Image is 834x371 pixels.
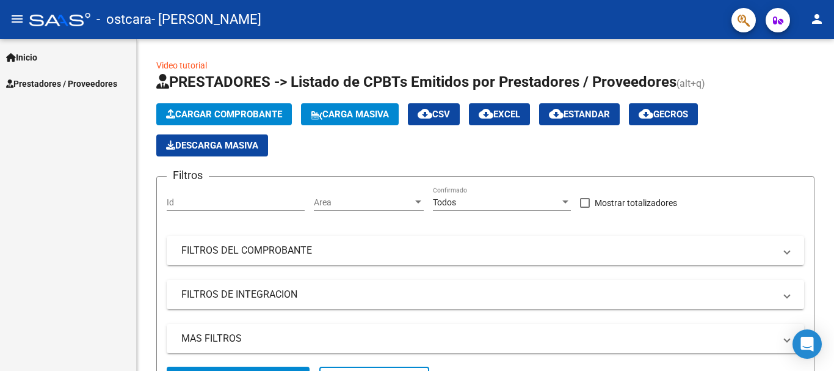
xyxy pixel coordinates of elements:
span: Gecros [639,109,688,120]
button: Estandar [539,103,620,125]
span: - ostcara [96,6,151,33]
mat-icon: menu [10,12,24,26]
button: Gecros [629,103,698,125]
button: Descarga Masiva [156,134,268,156]
h3: Filtros [167,167,209,184]
span: CSV [418,109,450,120]
span: Mostrar totalizadores [595,196,677,210]
div: Open Intercom Messenger [792,329,822,359]
span: Area [314,197,413,208]
mat-panel-title: MAS FILTROS [181,332,775,345]
span: (alt+q) [676,78,705,89]
span: EXCEL [479,109,520,120]
mat-icon: cloud_download [639,106,653,121]
mat-icon: cloud_download [418,106,432,121]
mat-expansion-panel-header: FILTROS DEL COMPROBANTE [167,236,804,265]
mat-panel-title: FILTROS DEL COMPROBANTE [181,244,775,257]
span: Carga Masiva [311,109,389,120]
button: CSV [408,103,460,125]
span: - [PERSON_NAME] [151,6,261,33]
button: Cargar Comprobante [156,103,292,125]
span: Prestadores / Proveedores [6,77,117,90]
mat-icon: cloud_download [549,106,564,121]
app-download-masive: Descarga masiva de comprobantes (adjuntos) [156,134,268,156]
span: Inicio [6,51,37,64]
span: Estandar [549,109,610,120]
span: Descarga Masiva [166,140,258,151]
button: EXCEL [469,103,530,125]
button: Carga Masiva [301,103,399,125]
span: Cargar Comprobante [166,109,282,120]
mat-icon: person [810,12,824,26]
mat-expansion-panel-header: FILTROS DE INTEGRACION [167,280,804,309]
mat-icon: cloud_download [479,106,493,121]
mat-panel-title: FILTROS DE INTEGRACION [181,288,775,301]
mat-expansion-panel-header: MAS FILTROS [167,324,804,353]
span: Todos [433,197,456,207]
span: PRESTADORES -> Listado de CPBTs Emitidos por Prestadores / Proveedores [156,73,676,90]
a: Video tutorial [156,61,207,70]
